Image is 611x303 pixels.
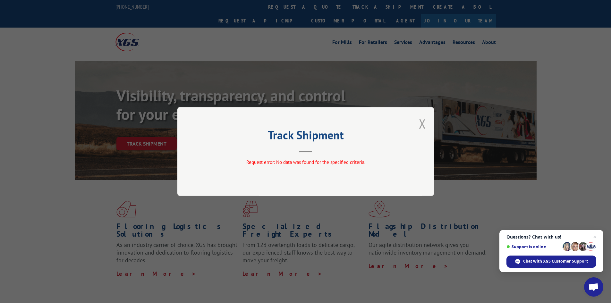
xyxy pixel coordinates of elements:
[506,244,560,249] span: Support is online
[506,234,596,240] span: Questions? Chat with us!
[523,258,588,264] span: Chat with XGS Customer Support
[506,256,596,268] span: Chat with XGS Customer Support
[419,115,426,132] button: Close modal
[209,130,402,143] h2: Track Shipment
[246,159,365,165] span: Request error: No data was found for the specified criteria.
[584,277,603,297] a: Open chat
